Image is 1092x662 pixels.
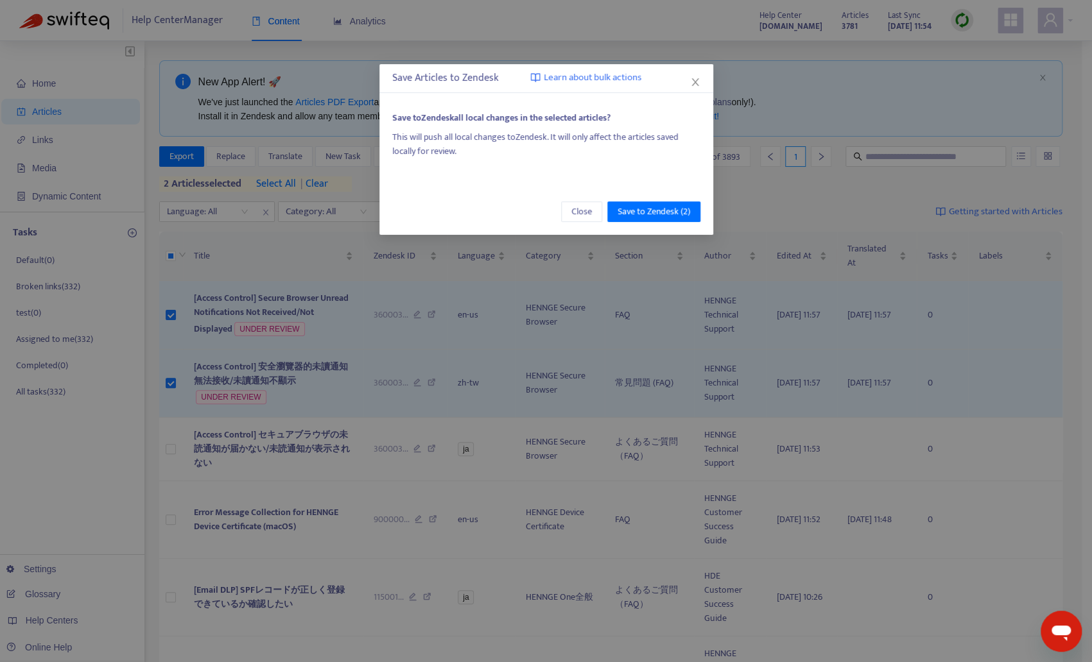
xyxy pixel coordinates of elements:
[530,72,541,83] img: image-link
[544,71,641,85] span: Learn about bulk actions
[561,201,602,222] button: Close
[392,110,611,125] span: Save to Zendesk all local changes in the selected articles?
[1041,611,1082,652] iframe: メッセージングウィンドウを開くボタン
[530,71,641,85] a: Learn about bulk actions
[392,71,700,86] div: Save Articles to Zendesk
[618,205,690,219] span: Save to Zendesk (2)
[688,75,702,89] button: Close
[607,201,700,222] button: Save to Zendesk (2)
[690,77,700,87] span: close
[392,130,700,158] div: This will push all local changes to Zendesk . It will only affect the articles saved locally for ...
[571,205,592,219] span: Close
